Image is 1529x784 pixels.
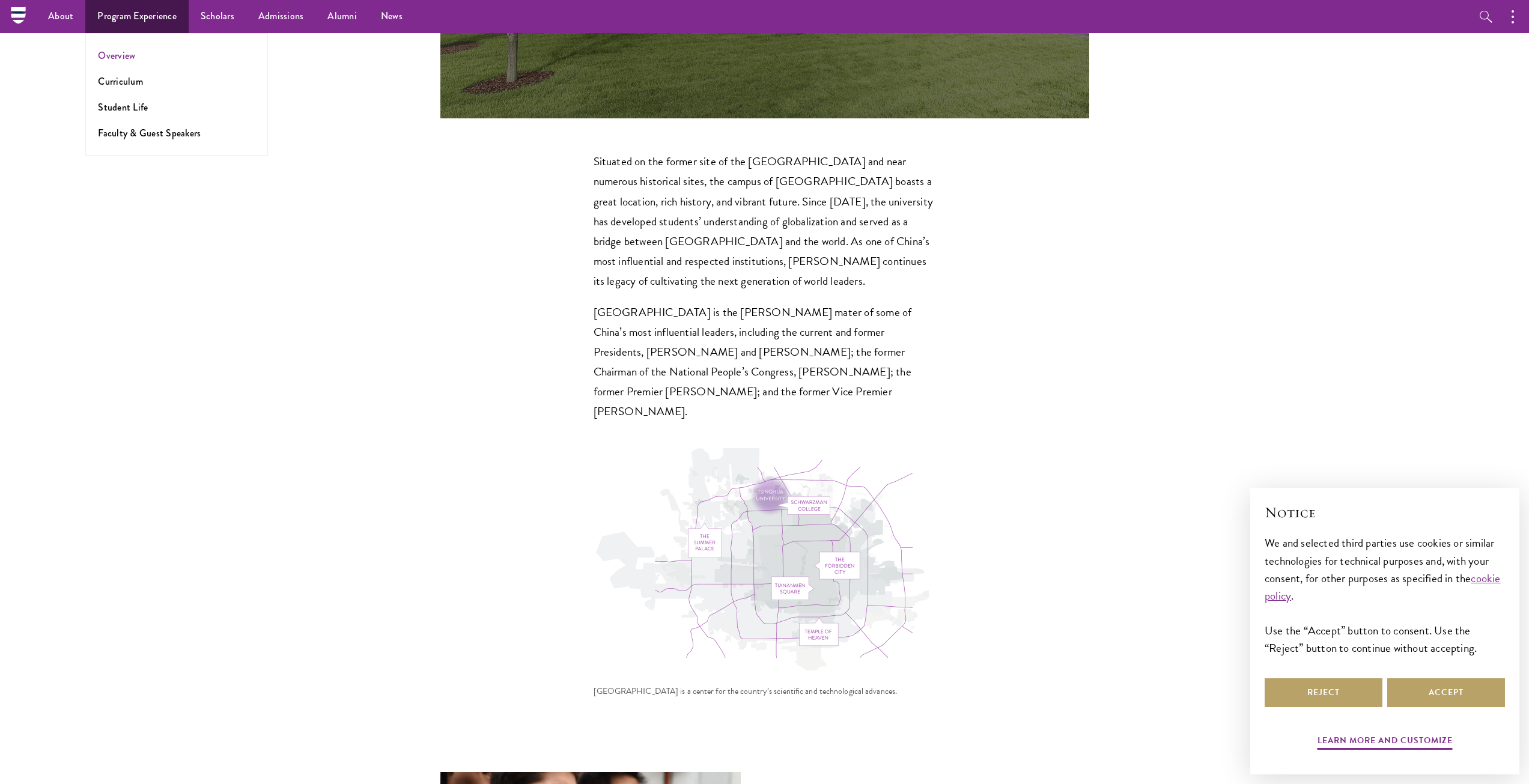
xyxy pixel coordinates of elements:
a: cookie policy [1265,570,1501,604]
div: [GEOGRAPHIC_DATA] is a center for the country’s scientific and technological advances. [594,685,936,700]
button: Reject [1265,678,1382,707]
div: We and selected third parties use cookies or similar technologies for technical purposes and, wit... [1265,534,1505,656]
button: Accept [1387,678,1505,707]
a: Overview [98,49,135,62]
h2: Notice [1265,502,1505,523]
a: Curriculum [98,74,143,88]
p: Situated on the former site of the [GEOGRAPHIC_DATA] and near numerous historical sites, the camp... [594,151,936,290]
a: Student Life [98,100,148,114]
a: Faculty & Guest Speakers [98,126,201,140]
button: Learn more and customize [1318,733,1453,752]
p: [GEOGRAPHIC_DATA] is the [PERSON_NAME] mater of some of China’s most influential leaders, includi... [594,302,936,421]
